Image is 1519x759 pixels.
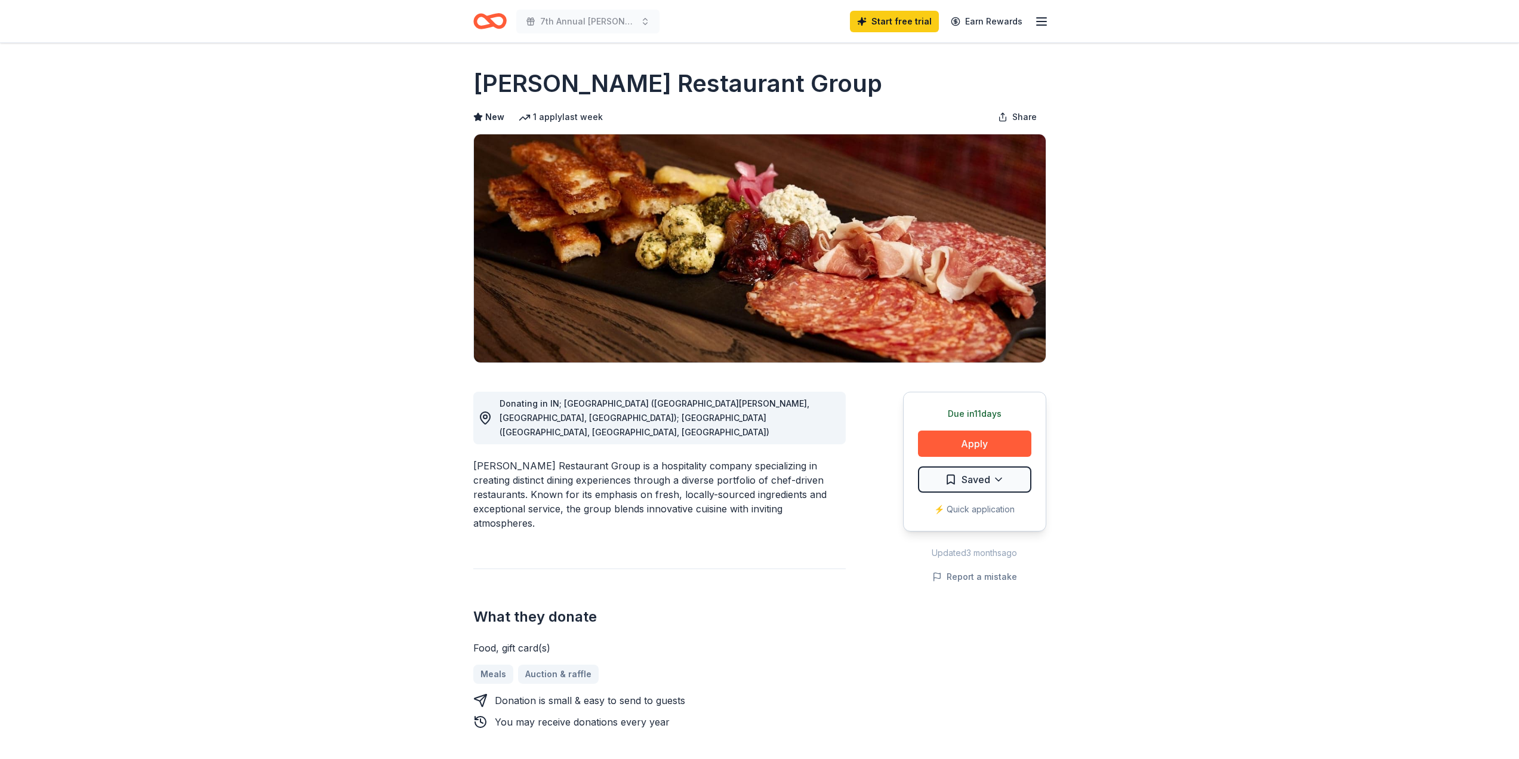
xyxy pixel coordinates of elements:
[962,472,990,487] span: Saved
[918,431,1031,457] button: Apply
[474,134,1046,362] img: Image for Cunningham Restaurant Group
[495,715,670,729] div: You may receive donations every year
[918,407,1031,421] div: Due in 11 days
[519,110,603,124] div: 1 apply last week
[1012,110,1037,124] span: Share
[932,570,1017,584] button: Report a mistake
[918,502,1031,517] div: ⚡️ Quick application
[473,607,846,626] h2: What they donate
[903,546,1046,560] div: Updated 3 months ago
[850,11,939,32] a: Start free trial
[988,105,1046,129] button: Share
[473,665,513,684] a: Meals
[918,466,1031,493] button: Saved
[540,14,636,29] span: 7th Annual [PERSON_NAME] Memorial Mission 22 Poker Run
[473,641,846,655] div: Food, gift card(s)
[473,67,882,100] h1: [PERSON_NAME] Restaurant Group
[495,693,685,708] div: Donation is small & easy to send to guests
[518,665,599,684] a: Auction & raffle
[500,398,809,437] span: Donating in IN; [GEOGRAPHIC_DATA] ([GEOGRAPHIC_DATA][PERSON_NAME], [GEOGRAPHIC_DATA], [GEOGRAPHIC...
[473,459,846,530] div: [PERSON_NAME] Restaurant Group is a hospitality company specializing in creating distinct dining ...
[944,11,1030,32] a: Earn Rewards
[473,7,507,35] a: Home
[485,110,504,124] span: New
[516,10,660,33] button: 7th Annual [PERSON_NAME] Memorial Mission 22 Poker Run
